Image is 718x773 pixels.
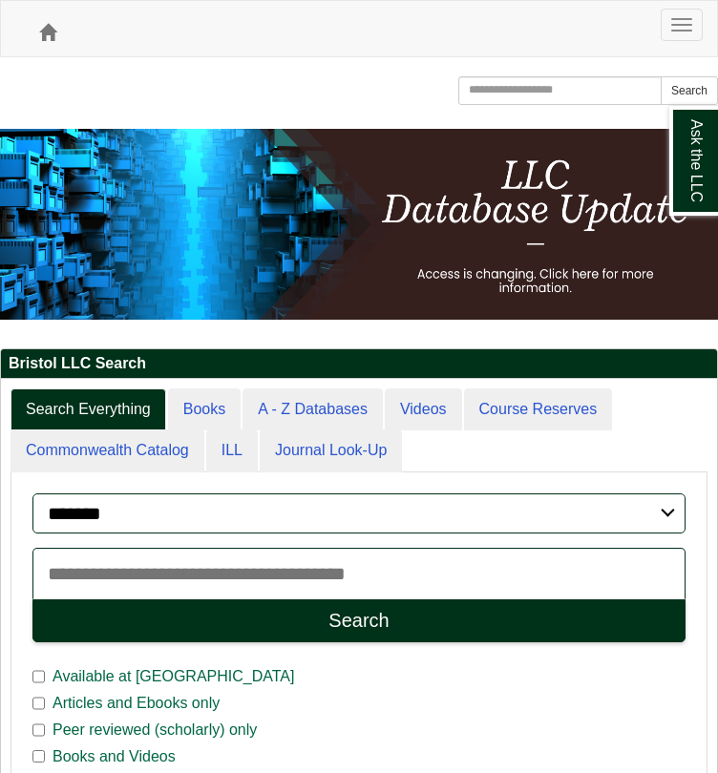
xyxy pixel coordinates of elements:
[32,721,45,739] input: Peer reviewed (scholarly) only
[45,665,302,688] span: Available at [GEOGRAPHIC_DATA]
[32,748,45,765] input: Books and Videos
[11,388,166,431] a: Search Everything
[328,610,389,632] div: Search
[45,745,183,768] span: Books and Videos
[11,429,204,472] a: Commonwealth Catalog
[243,388,383,431] a: A - Z Databases
[1,349,717,379] h2: Bristol LLC Search
[168,388,241,431] a: Books
[45,719,264,742] span: Peer reviewed (scholarly) only
[464,388,613,431] a: Course Reserves
[32,668,45,685] input: Available at [GEOGRAPHIC_DATA]
[32,599,686,642] button: Search
[385,388,462,431] a: Videos
[206,429,258,472] a: ILL
[32,695,45,712] input: Articles and Ebooks only
[260,429,402,472] a: Journal Look-Up
[45,692,227,715] span: Articles and Ebooks only
[661,76,718,105] button: Search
